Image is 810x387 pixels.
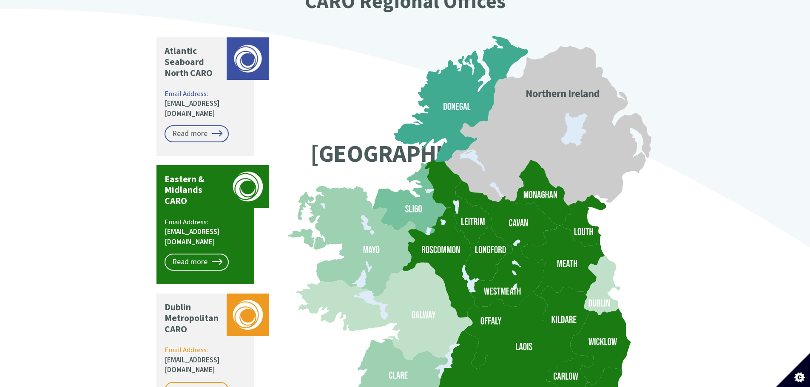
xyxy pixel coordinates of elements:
[776,353,810,387] button: Set cookie preferences
[165,125,229,142] a: Read more
[165,89,247,119] p: Email Address:
[165,355,220,375] a: [EMAIL_ADDRESS][DOMAIN_NAME]
[165,254,229,271] a: Read more
[165,227,220,246] a: [EMAIL_ADDRESS][DOMAIN_NAME]
[310,138,528,169] text: [GEOGRAPHIC_DATA]
[165,302,222,335] p: Dublin Metropolitan CARO
[165,174,222,207] p: Eastern & Midlands CARO
[165,99,220,118] a: [EMAIL_ADDRESS][DOMAIN_NAME]
[165,217,247,247] p: Email Address:
[165,45,222,79] p: Atlantic Seaboard North CARO
[165,345,247,375] p: Email Address:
